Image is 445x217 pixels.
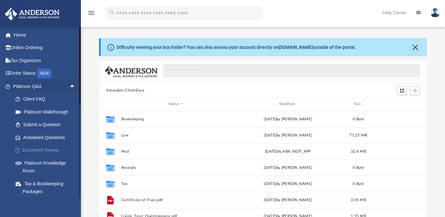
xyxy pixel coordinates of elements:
[9,144,85,157] a: Document Review
[5,41,85,54] a: Online Ordering
[117,44,356,51] div: Difficulty viewing your box folder? You can also access your account directly on outside of the p...
[121,133,231,137] button: Law
[5,28,85,41] a: Home
[346,101,372,107] div: Size
[37,69,51,78] div: NEW
[87,9,95,17] i: menu
[353,182,364,185] span: 0 Byte
[233,101,343,107] div: Modified
[233,132,343,138] div: by [PERSON_NAME]
[351,149,366,153] span: 32.4 MB
[353,117,364,121] span: 0 Byte
[102,101,118,107] div: id
[121,101,230,107] div: Name
[5,80,85,93] a: Platinum Q&Aarrow_drop_up
[9,177,85,198] a: Tax & Bookkeeping Packages
[430,8,440,17] img: User Pic
[233,116,343,122] div: [DATE] by [PERSON_NAME]
[5,67,85,80] a: Order StatusNEW
[3,8,61,20] img: Anderson Advisors Platinum Portal
[87,12,95,17] a: menu
[9,131,85,144] a: Answered Questions
[351,198,366,201] span: 3.05 MB
[410,86,420,95] button: Add
[411,43,420,52] button: Close
[353,166,364,169] span: 0 Byte
[233,181,343,187] div: [DATE] by [PERSON_NAME]
[374,101,420,107] div: id
[121,117,231,121] button: Bookkeeping
[163,65,420,77] input: Search files and folders
[121,149,231,153] button: Mail
[9,118,85,131] a: Submit a Question
[121,165,231,169] button: Receipts
[121,181,231,186] button: Tax
[106,88,144,93] button: Viewable-ClientDocs
[9,93,85,106] a: Client FAQ
[350,133,367,137] span: 71.27 MB
[278,45,313,50] a: [DOMAIN_NAME]
[233,197,343,203] div: [DATE] by [PERSON_NAME]
[397,86,407,95] button: Switch to Grid View
[264,133,277,137] span: [DATE]
[121,198,231,202] button: Certificate of Trust.pdf
[69,80,82,93] span: arrow_drop_up
[5,54,85,67] a: Tax Organizers
[108,9,115,16] i: search
[233,165,343,170] div: [DATE] by [PERSON_NAME]
[9,157,85,177] a: Platinum Knowledge Room
[233,148,343,154] div: [DATE] by ABA_NEST_APP
[9,105,85,118] a: Platinum Walkthrough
